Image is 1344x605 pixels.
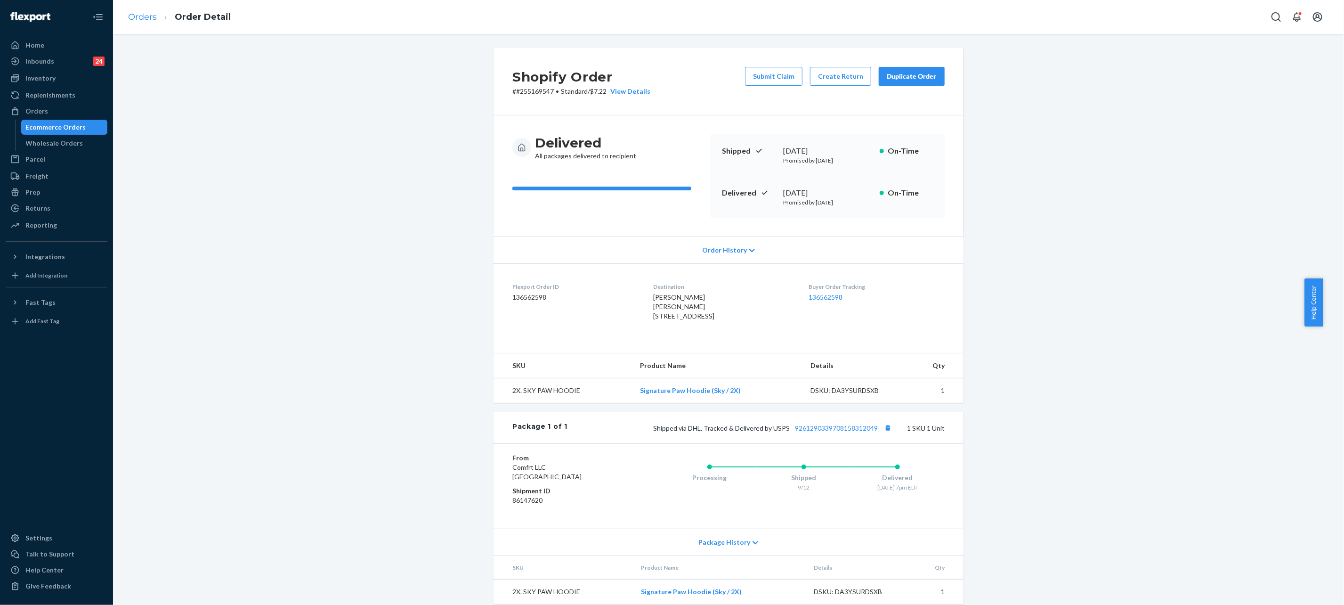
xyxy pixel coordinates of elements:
[887,72,937,81] div: Duplicate Order
[653,424,894,432] span: Shipped via DHL, Tracked & Delivered by USPS
[909,556,963,580] th: Qty
[494,378,632,403] td: 2X. SKY PAW HOODIE
[795,424,878,432] a: 9261290339708158312049
[806,556,910,580] th: Details
[783,156,872,164] p: Promised by [DATE]
[653,293,714,320] span: [PERSON_NAME] [PERSON_NAME] [STREET_ADDRESS]
[494,580,634,605] td: 2X. SKY PAW HOODIE
[25,549,74,559] div: Talk to Support
[535,134,636,151] h3: Delivered
[698,538,750,547] span: Package History
[879,67,945,86] button: Duplicate Order
[25,581,71,591] div: Give Feedback
[6,152,107,167] a: Parcel
[21,120,108,135] a: Ecommerce Orders
[909,580,963,605] td: 1
[653,283,793,291] dt: Destination
[663,473,757,482] div: Processing
[757,483,851,491] div: 9/12
[6,268,107,283] a: Add Integration
[512,293,638,302] dd: 136562598
[809,293,843,301] a: 136562598
[25,41,44,50] div: Home
[512,453,625,463] dt: From
[25,204,50,213] div: Returns
[722,146,776,156] p: Shipped
[6,314,107,329] a: Add Fast Tag
[702,245,747,255] span: Order History
[26,123,86,132] div: Ecommerce Orders
[632,353,803,378] th: Product Name
[6,185,107,200] a: Prep
[25,565,64,575] div: Help Center
[745,67,802,86] button: Submit Claim
[512,422,567,434] div: Package 1 of 1
[494,353,632,378] th: SKU
[641,588,742,596] a: Signature Paw Hoodie (Sky / 2X)
[6,54,107,69] a: Inbounds24
[783,198,872,206] p: Promised by [DATE]
[850,483,945,491] div: [DATE] 7pm EDT
[1267,8,1286,26] button: Open Search Box
[810,67,871,86] button: Create Return
[6,38,107,53] a: Home
[607,87,650,96] button: View Details
[6,88,107,103] a: Replenishments
[882,422,894,434] button: Copy tracking number
[1304,278,1323,327] span: Help Center
[121,3,238,31] ol: breadcrumbs
[634,556,806,580] th: Product Name
[512,486,625,496] dt: Shipment ID
[809,283,945,291] dt: Buyer Order Tracking
[25,317,59,325] div: Add Fast Tag
[89,8,107,26] button: Close Navigation
[567,422,945,434] div: 1 SKU 1 Unit
[6,201,107,216] a: Returns
[811,386,899,395] div: DSKU: DA3YSURDSXB
[25,90,75,100] div: Replenishments
[907,378,963,403] td: 1
[25,57,54,66] div: Inbounds
[128,12,157,22] a: Orders
[25,298,56,307] div: Fast Tags
[512,463,582,481] span: Comfrt LLC [GEOGRAPHIC_DATA]
[6,547,107,562] a: Talk to Support
[25,172,49,181] div: Freight
[25,106,48,116] div: Orders
[6,218,107,233] a: Reporting
[783,188,872,198] div: [DATE]
[25,533,52,543] div: Settings
[175,12,231,22] a: Order Detail
[25,271,67,279] div: Add Integration
[25,74,56,83] div: Inventory
[25,252,65,262] div: Integrations
[888,188,933,198] p: On-Time
[561,87,588,95] span: Standard
[814,587,902,597] div: DSKU: DA3YSURDSXB
[25,155,45,164] div: Parcel
[25,188,40,197] div: Prep
[10,12,50,22] img: Flexport logo
[803,353,907,378] th: Details
[6,531,107,546] a: Settings
[6,295,107,310] button: Fast Tags
[6,104,107,119] a: Orders
[640,386,741,394] a: Signature Paw Hoodie (Sky / 2X)
[26,139,83,148] div: Wholesale Orders
[512,67,650,87] h2: Shopify Order
[25,221,57,230] div: Reporting
[850,473,945,482] div: Delivered
[722,188,776,198] p: Delivered
[556,87,559,95] span: •
[93,57,105,66] div: 24
[1308,8,1327,26] button: Open account menu
[6,169,107,184] a: Freight
[783,146,872,156] div: [DATE]
[512,87,650,96] p: # #255169547 / $7.22
[21,136,108,151] a: Wholesale Orders
[6,563,107,578] a: Help Center
[888,146,933,156] p: On-Time
[512,496,625,505] dd: 86147620
[757,473,851,482] div: Shipped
